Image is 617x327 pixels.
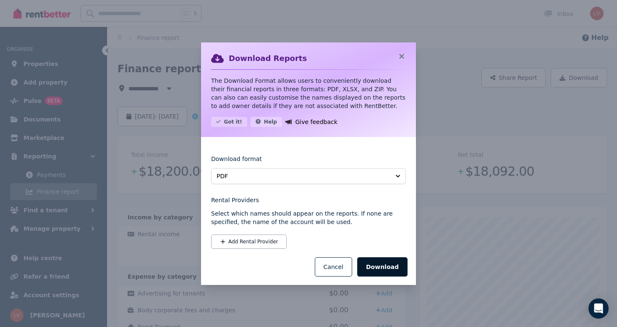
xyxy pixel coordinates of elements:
[285,117,337,127] a: Give feedback
[229,53,307,64] h2: Download Reports
[211,235,287,249] button: Add Rental Provider
[211,196,406,204] legend: Rental Providers
[357,257,408,277] button: Download
[211,155,262,168] label: Download format
[217,172,389,180] span: PDF
[211,168,406,184] button: PDF
[211,76,406,110] p: The Download Format allows users to conveniently download their financial reports in three format...
[588,298,609,319] div: Open Intercom Messenger
[211,209,406,226] p: Select which names should appear on the reports. If none are specified, the name of the account w...
[315,257,352,277] button: Cancel
[211,117,247,127] button: Got it!
[251,117,282,127] button: Help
